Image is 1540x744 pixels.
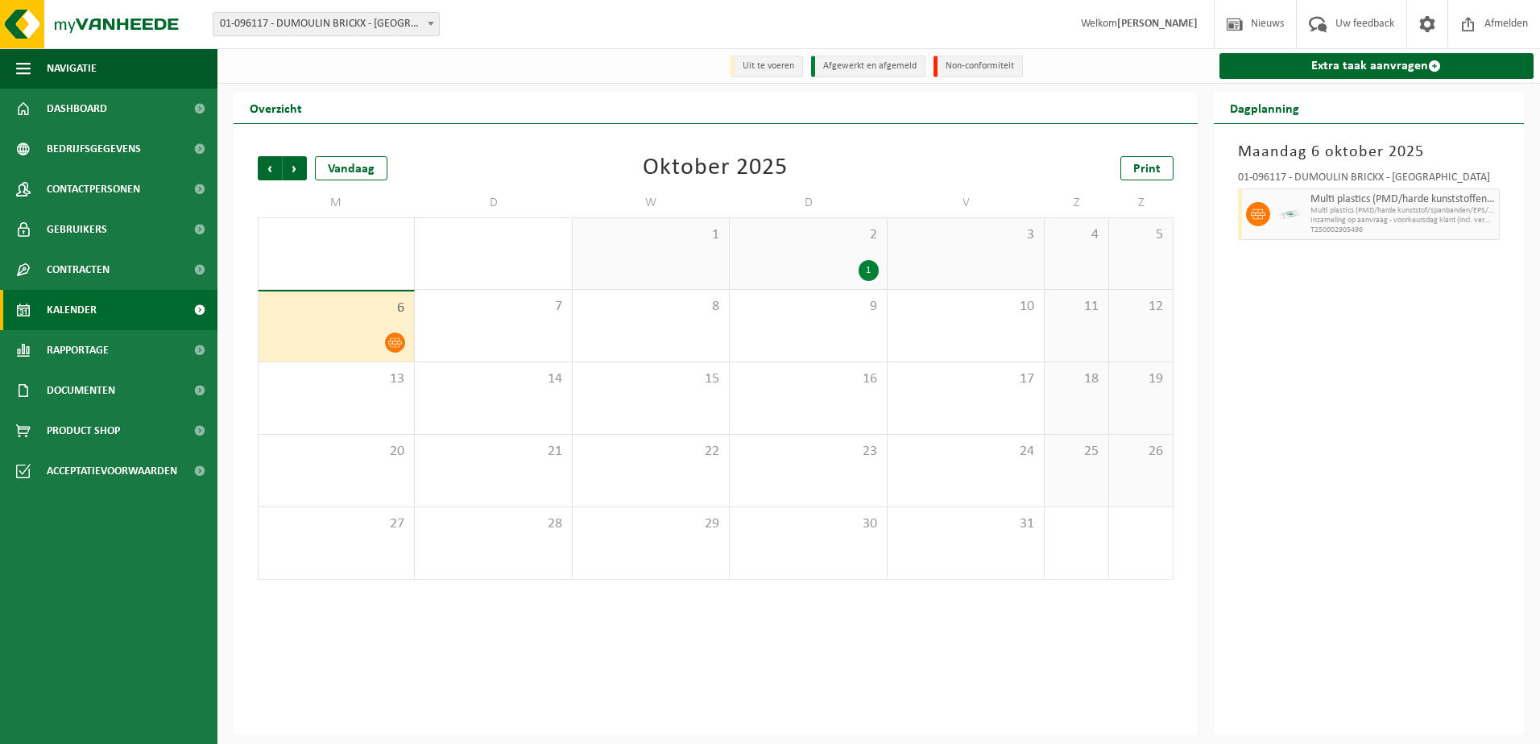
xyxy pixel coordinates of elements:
span: Multi plastics (PMD/harde kunststoffen/spanbanden/EPS/folie naturel/folie gemengd) [1310,193,1496,206]
span: 24 [896,443,1036,461]
span: Documenten [47,370,115,411]
img: LP-SK-00500-LPE-16 [1278,202,1302,226]
span: Gebruikers [47,209,107,250]
h2: Overzicht [234,92,318,123]
span: 8 [581,298,721,316]
span: 10 [896,298,1036,316]
span: 15 [581,370,721,388]
span: 31 [896,515,1036,533]
span: 5 [1117,226,1165,244]
a: Print [1120,156,1174,180]
span: T250002905496 [1310,225,1496,235]
td: D [415,188,572,217]
span: 16 [738,370,878,388]
span: Rapportage [47,330,109,370]
span: 3 [896,226,1036,244]
span: 14 [423,370,563,388]
span: 26 [1117,443,1165,461]
span: 29 [581,515,721,533]
div: 01-096117 - DUMOULIN BRICKX - [GEOGRAPHIC_DATA] [1238,172,1501,188]
span: 6 [267,300,406,317]
span: 25 [1053,443,1100,461]
span: Vorige [258,156,282,180]
span: Multi plastics (PMD/harde kunststof/spanbanden/EPS/folie) [1310,206,1496,216]
span: 12 [1117,298,1165,316]
h2: Dagplanning [1214,92,1315,123]
span: 19 [1117,370,1165,388]
a: Extra taak aanvragen [1219,53,1534,79]
div: Vandaag [315,156,387,180]
td: M [258,188,415,217]
span: Dashboard [47,89,107,129]
span: 1 [581,226,721,244]
span: Kalender [47,290,97,330]
span: 01-096117 - DUMOULIN BRICKX - RUMBEKE [213,12,440,36]
span: Product Shop [47,411,120,451]
div: 1 [859,260,879,281]
td: D [730,188,887,217]
span: Navigatie [47,48,97,89]
td: V [888,188,1045,217]
li: Uit te voeren [731,56,803,77]
td: W [573,188,730,217]
span: 18 [1053,370,1100,388]
span: Acceptatievoorwaarden [47,451,177,491]
span: Inzameling op aanvraag - voorkeursdag klant (incl. verwerking) [1310,216,1496,225]
span: Print [1133,163,1161,176]
span: 11 [1053,298,1100,316]
li: Afgewerkt en afgemeld [811,56,925,77]
span: 21 [423,443,563,461]
span: Contracten [47,250,110,290]
strong: [PERSON_NAME] [1117,18,1198,30]
span: 22 [581,443,721,461]
td: Z [1045,188,1109,217]
span: 27 [267,515,406,533]
td: Z [1109,188,1174,217]
span: Contactpersonen [47,169,140,209]
span: Bedrijfsgegevens [47,129,141,169]
h3: Maandag 6 oktober 2025 [1238,140,1501,164]
span: 4 [1053,226,1100,244]
span: 28 [423,515,563,533]
span: 2 [738,226,878,244]
span: 7 [423,298,563,316]
span: 13 [267,370,406,388]
li: Non-conformiteit [934,56,1023,77]
span: 20 [267,443,406,461]
span: 9 [738,298,878,316]
div: Oktober 2025 [643,156,788,180]
span: 01-096117 - DUMOULIN BRICKX - RUMBEKE [213,13,439,35]
span: Volgende [283,156,307,180]
span: 23 [738,443,878,461]
span: 30 [738,515,878,533]
span: 17 [896,370,1036,388]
